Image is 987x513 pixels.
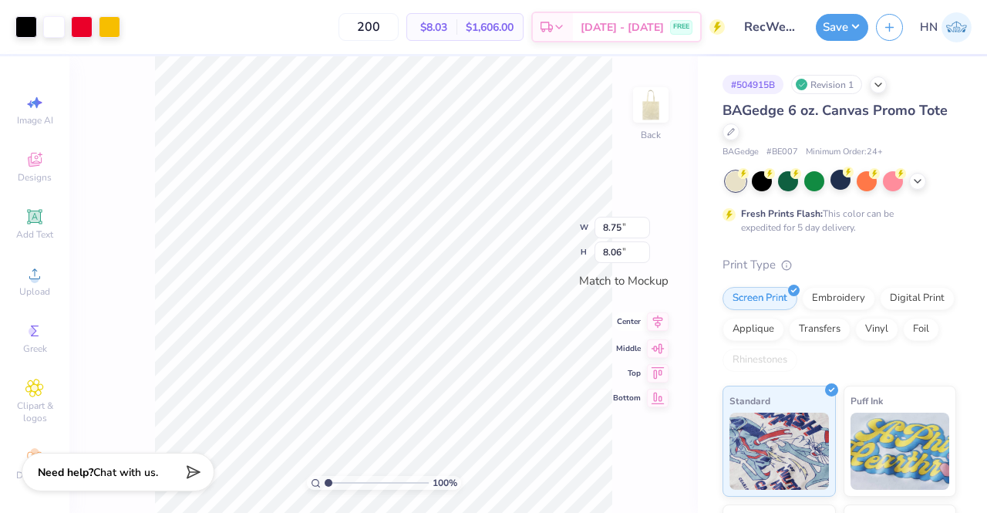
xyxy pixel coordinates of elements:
span: Standard [729,393,770,409]
div: Digital Print [880,287,955,310]
div: Back [641,128,661,142]
div: Applique [723,318,784,341]
div: Foil [903,318,939,341]
div: Transfers [789,318,851,341]
div: Rhinestones [723,349,797,372]
div: Embroidery [802,287,875,310]
input: – – [339,13,399,41]
div: Print Type [723,256,956,274]
input: Untitled Design [733,12,808,42]
span: $1,606.00 [466,19,514,35]
img: Huda Nadeem [942,12,972,42]
div: Revision 1 [791,75,862,94]
div: Screen Print [723,287,797,310]
div: # 504915B [723,75,783,94]
a: HN [920,12,972,42]
div: This color can be expedited for 5 day delivery. [741,207,931,235]
img: Standard [729,413,829,490]
span: # BE007 [766,146,798,159]
span: Center [613,316,641,327]
strong: Fresh Prints Flash: [741,208,823,220]
span: Minimum Order: 24 + [806,146,883,159]
img: Back [635,89,666,120]
span: BAGedge 6 oz. Canvas Promo Tote [723,101,948,120]
span: Greek [23,343,47,355]
span: [DATE] - [DATE] [581,19,664,35]
div: Vinyl [855,318,898,341]
span: Decorate [16,469,53,481]
img: Puff Ink [851,413,950,490]
span: Upload [19,285,50,298]
span: HN [920,19,938,36]
span: Top [613,368,641,379]
span: Clipart & logos [8,400,62,424]
span: Puff Ink [851,393,883,409]
strong: Need help? [38,465,93,480]
span: Image AI [17,114,53,127]
span: Chat with us. [93,465,158,480]
button: Save [816,14,868,41]
span: 100 % [433,476,457,490]
span: Designs [18,171,52,184]
span: Middle [613,343,641,354]
span: Add Text [16,228,53,241]
span: FREE [673,22,689,32]
span: Bottom [613,393,641,403]
span: BAGedge [723,146,759,159]
span: $8.03 [416,19,447,35]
